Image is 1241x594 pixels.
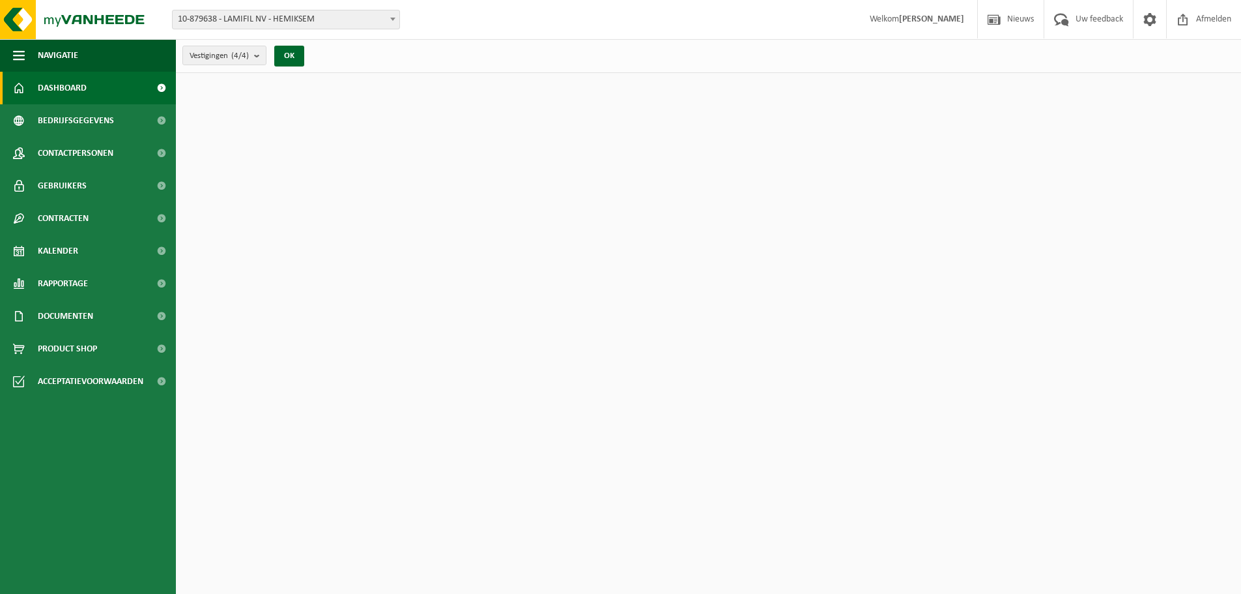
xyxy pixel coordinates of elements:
[231,52,249,60] count: (4/4)
[38,104,114,137] span: Bedrijfsgegevens
[172,10,400,29] span: 10-879638 - LAMIFIL NV - HEMIKSEM
[190,46,249,66] span: Vestigingen
[38,365,143,398] span: Acceptatievoorwaarden
[38,300,93,333] span: Documenten
[38,267,88,300] span: Rapportage
[274,46,304,67] button: OK
[38,72,87,104] span: Dashboard
[899,14,964,24] strong: [PERSON_NAME]
[38,333,97,365] span: Product Shop
[182,46,266,65] button: Vestigingen(4/4)
[173,10,399,29] span: 10-879638 - LAMIFIL NV - HEMIKSEM
[38,202,89,235] span: Contracten
[38,170,87,202] span: Gebruikers
[38,39,78,72] span: Navigatie
[38,137,113,170] span: Contactpersonen
[38,235,78,267] span: Kalender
